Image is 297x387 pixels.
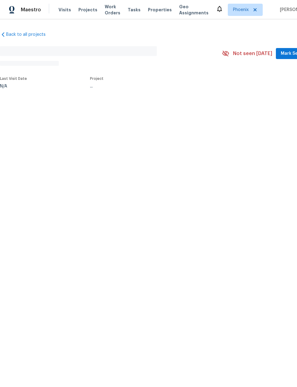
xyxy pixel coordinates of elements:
span: Projects [78,7,97,13]
div: ... [90,84,208,88]
span: Tasks [128,8,141,12]
span: Geo Assignments [179,4,209,16]
span: Phoenix [233,7,249,13]
span: Project [90,77,103,80]
span: Properties [148,7,172,13]
span: Not seen [DATE] [233,50,272,57]
span: Visits [58,7,71,13]
span: Work Orders [105,4,120,16]
span: Maestro [21,7,41,13]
